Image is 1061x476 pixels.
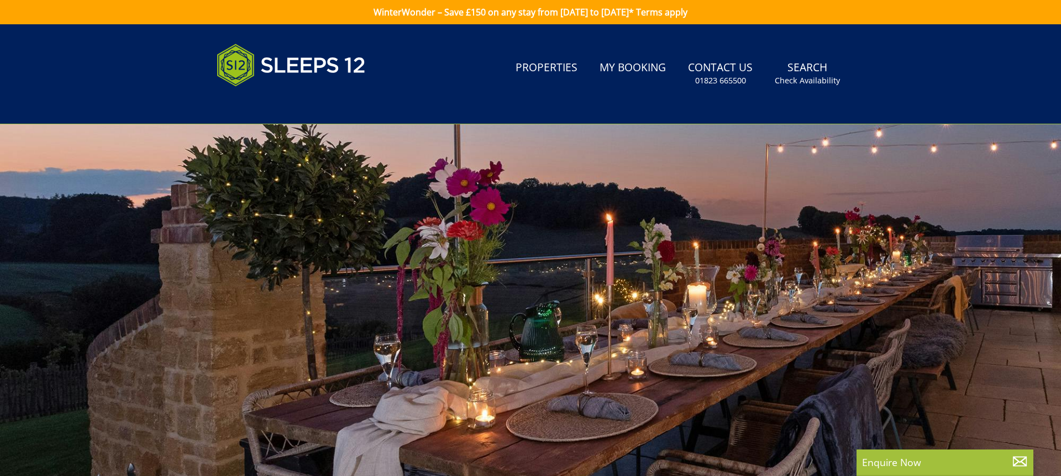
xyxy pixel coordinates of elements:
a: SearchCheck Availability [770,56,844,92]
a: Properties [511,56,582,81]
iframe: Customer reviews powered by Trustpilot [211,99,327,109]
a: My Booking [595,56,670,81]
img: Sleeps 12 [217,38,366,93]
small: 01823 665500 [695,75,746,86]
small: Check Availability [775,75,840,86]
p: Enquire Now [862,455,1028,469]
a: Contact Us01823 665500 [684,56,757,92]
